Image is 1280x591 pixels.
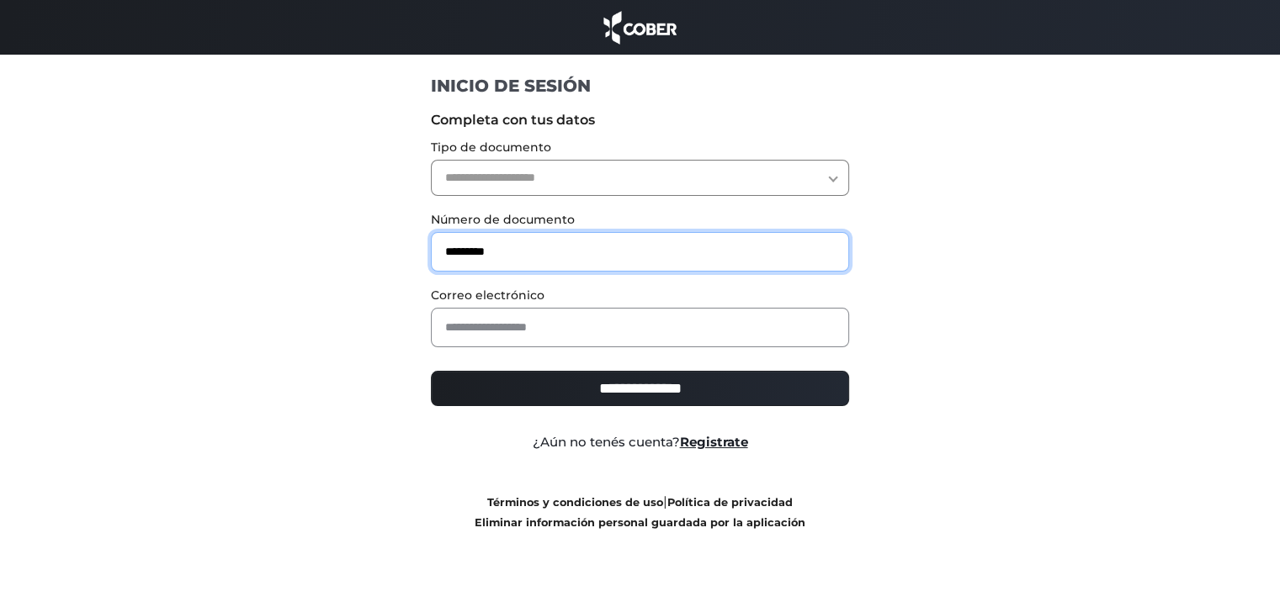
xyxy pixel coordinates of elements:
img: cober_marca.png [599,8,682,46]
div: | [418,492,862,532]
a: Política de privacidad [667,496,793,509]
label: Número de documento [431,211,849,229]
label: Completa con tus datos [431,110,849,130]
div: ¿Aún no tenés cuenta? [418,433,862,452]
a: Registrate [680,434,748,450]
a: Términos y condiciones de uso [487,496,663,509]
h1: INICIO DE SESIÓN [431,75,849,97]
a: Eliminar información personal guardada por la aplicación [475,516,805,529]
label: Tipo de documento [431,139,849,156]
label: Correo electrónico [431,287,849,304]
